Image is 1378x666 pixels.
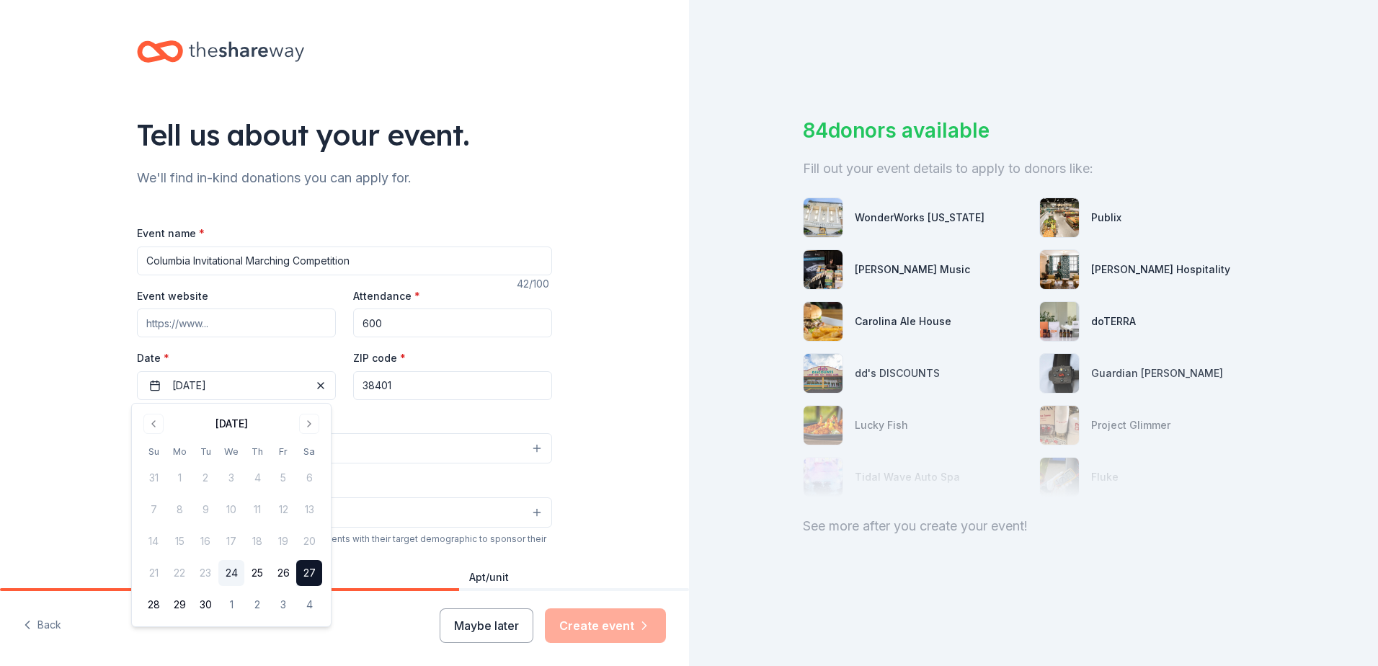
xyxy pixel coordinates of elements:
button: 25 [244,560,270,586]
th: Tuesday [192,444,218,459]
button: Go to next month [299,414,319,434]
button: Back [23,610,61,641]
div: Carolina Ale House [855,313,951,330]
div: 84 donors available [803,115,1264,146]
div: [PERSON_NAME] Hospitality [1091,261,1230,278]
button: 1 [218,592,244,618]
th: Monday [166,444,192,459]
div: Fill out your event details to apply to donors like: [803,157,1264,180]
input: Spring Fundraiser [137,247,552,275]
div: [DATE] [215,415,248,432]
div: doTERRA [1091,313,1136,330]
input: 12345 (U.S. only) [353,371,552,400]
div: Tell us about your event. [137,115,552,155]
button: Select [137,497,552,528]
label: Event name [137,226,205,241]
th: Sunday [141,444,166,459]
div: WonderWorks [US_STATE] [855,209,984,226]
div: Publix [1091,209,1121,226]
th: Wednesday [218,444,244,459]
th: Saturday [296,444,322,459]
div: We'll find in-kind donations you can apply for. [137,166,552,190]
label: Date [137,351,336,365]
label: ZIP code [353,351,406,365]
img: photo for doTERRA [1040,302,1079,341]
img: photo for Alfred Music [804,250,843,289]
label: Apt/unit [469,570,509,585]
th: Friday [270,444,296,459]
button: [DATE] [137,371,336,400]
div: [PERSON_NAME] Music [855,261,970,278]
label: Attendance [353,289,420,303]
img: photo for WonderWorks Tennessee [804,198,843,237]
button: 29 [166,592,192,618]
button: 4 [296,592,322,618]
button: 27 [296,560,322,586]
input: 20 [353,308,552,337]
button: 28 [141,592,166,618]
button: Select [137,433,552,463]
button: 26 [270,560,296,586]
button: 24 [218,560,244,586]
button: 30 [192,592,218,618]
div: We use this information to help brands find events with their target demographic to sponsor their... [137,533,552,556]
button: 3 [270,592,296,618]
img: photo for Oliver Hospitality [1040,250,1079,289]
div: 42 /100 [517,275,552,293]
label: Event website [137,289,208,303]
img: photo for Publix [1040,198,1079,237]
input: https://www... [137,308,336,337]
th: Thursday [244,444,270,459]
div: See more after you create your event! [803,515,1264,538]
img: photo for Carolina Ale House [804,302,843,341]
button: 2 [244,592,270,618]
button: Go to previous month [143,414,164,434]
button: Maybe later [440,608,533,643]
